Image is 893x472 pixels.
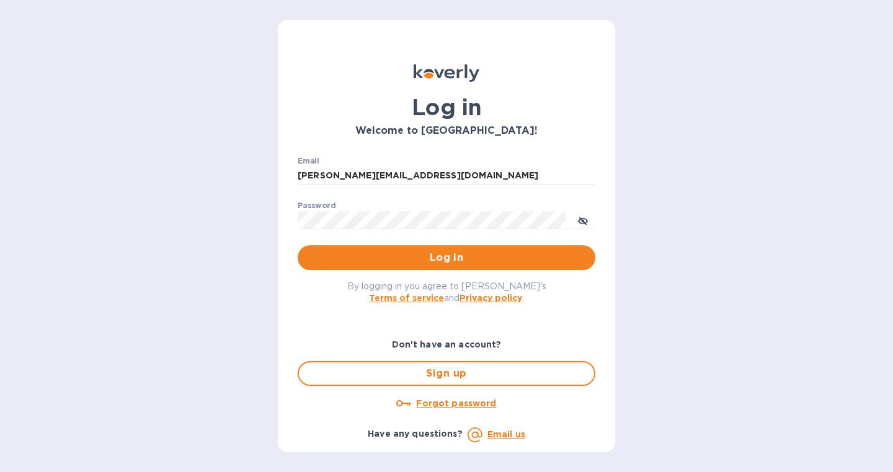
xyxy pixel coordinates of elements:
[347,281,546,303] span: By logging in you agree to [PERSON_NAME]'s and .
[298,125,595,137] h3: Welcome to [GEOGRAPHIC_DATA]!
[368,429,463,439] b: Have any questions?
[308,250,585,265] span: Log in
[416,398,496,408] u: Forgot password
[369,293,444,303] a: Terms of service
[298,94,595,120] h1: Log in
[392,339,502,349] b: Don't have an account?
[298,361,595,386] button: Sign up
[298,167,595,185] input: Enter email address
[309,366,584,381] span: Sign up
[414,64,479,82] img: Koverly
[487,429,525,439] a: Email us
[298,245,595,270] button: Log in
[298,157,319,165] label: Email
[298,202,335,209] label: Password
[460,293,522,303] a: Privacy policy
[571,208,595,232] button: toggle password visibility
